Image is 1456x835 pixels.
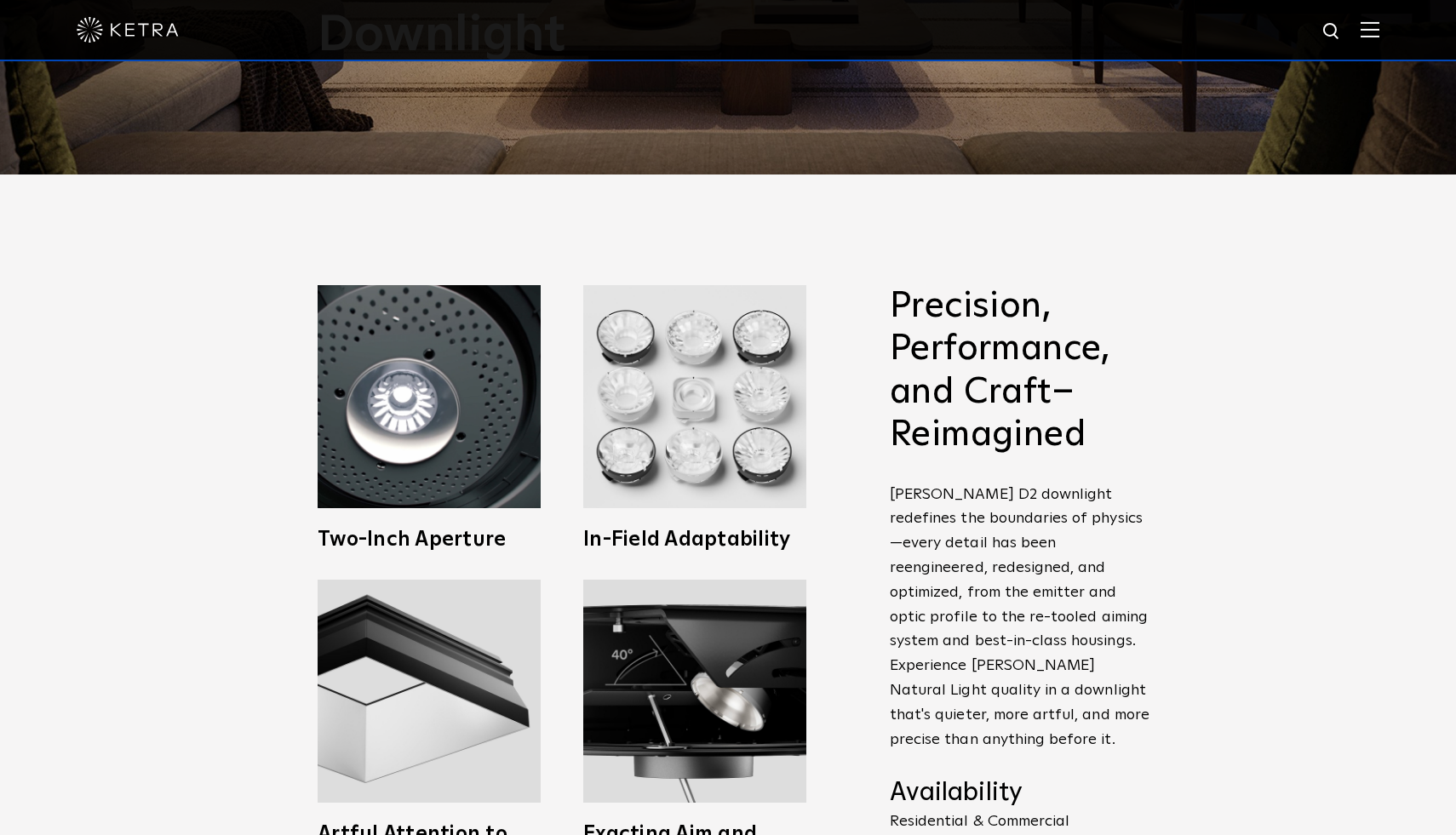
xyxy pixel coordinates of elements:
img: search icon [1321,21,1343,43]
img: ketra-logo-2019-white [77,17,179,43]
img: Ketra 2 [318,285,541,508]
p: [PERSON_NAME] D2 downlight redefines the boundaries of physics—every detail has been reengineered... [890,483,1154,752]
h4: Availability [890,777,1154,809]
img: Hamburger%20Nav.svg [1361,21,1379,37]
img: Adjustable downlighting with 40 degree tilt [583,580,806,803]
img: Ketra full spectrum lighting fixtures [318,580,541,803]
h2: Precision, Performance, and Craft–Reimagined [890,285,1154,457]
h3: Two-Inch Aperture [318,529,541,550]
img: Ketra D2 LED Downlight fixtures with Wireless Control [583,285,806,508]
h3: In-Field Adaptability [583,529,806,550]
p: Residential & Commercial [890,814,1154,829]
